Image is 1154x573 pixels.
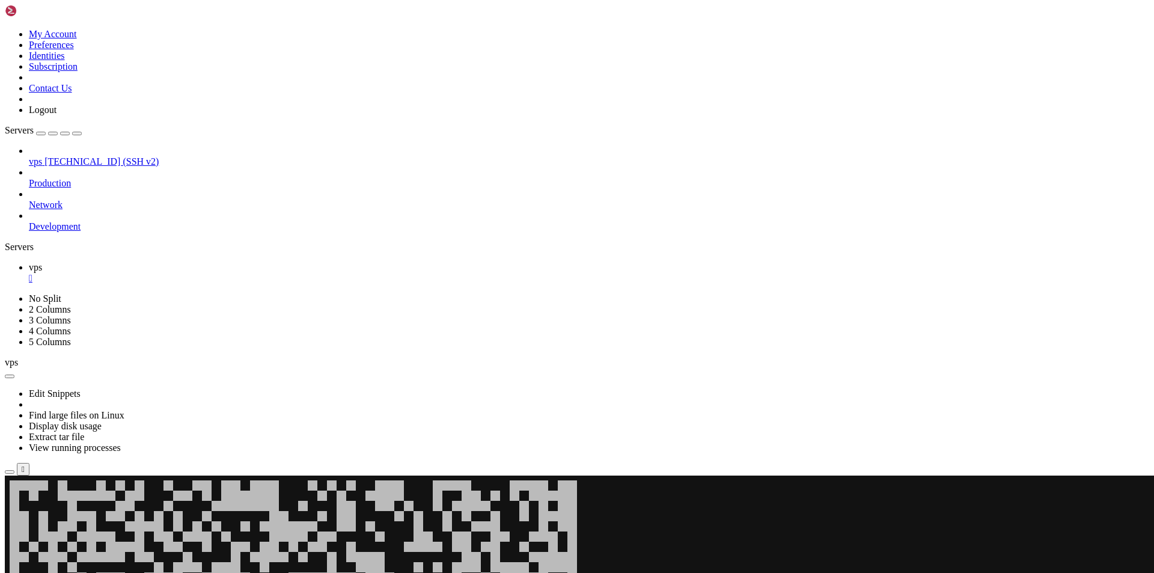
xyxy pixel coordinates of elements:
[29,178,71,188] span: Production
[29,262,1149,284] a: vps
[29,83,72,93] a: Contact Us
[29,326,71,336] a: 4 Columns
[5,5,74,17] img: Shellngn
[44,156,159,167] span: [TECHNICAL_ID] (SSH v2)
[29,273,1149,284] a: 
[29,221,1149,232] a: Development
[5,242,1149,253] div: Servers
[29,156,1149,167] a: vps [TECHNICAL_ID] (SSH v2)
[29,262,42,272] span: vps
[29,410,124,420] a: Find large files on Linux
[29,105,56,115] a: Logout
[29,221,81,231] span: Development
[29,304,71,314] a: 2 Columns
[5,485,998,495] x-row: root@vmi708098:/home/contato_seralizer#
[29,61,78,72] a: Subscription
[22,465,25,474] div: 
[29,200,63,210] span: Network
[29,293,61,304] a: No Split
[29,421,102,431] a: Display disk usage
[29,337,71,347] a: 5 Columns
[17,463,29,476] button: 
[29,388,81,399] a: Edit Snippets
[29,200,1149,210] a: Network
[29,443,121,453] a: View running processes
[29,210,1149,232] li: Development
[5,465,998,475] x-row: ^C^C
[29,156,42,167] span: vps
[5,125,82,135] a: Servers
[29,315,71,325] a: 3 Columns
[29,178,1149,189] a: Production
[29,432,84,442] a: Extract tar file
[29,40,74,50] a: Preferences
[29,146,1149,167] li: vps [TECHNICAL_ID] (SSH v2)
[5,357,18,367] span: vps
[5,125,34,135] span: Servers
[5,455,48,464] span: undefined
[29,189,1149,210] li: Network
[5,475,998,485] x-row: root@vmi708098:/home/contato_seralizer# ^C
[29,167,1149,189] li: Production
[29,51,65,61] a: Identities
[29,29,77,39] a: My Account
